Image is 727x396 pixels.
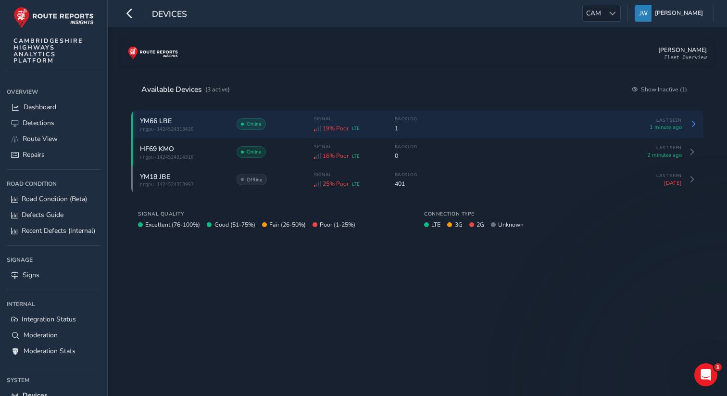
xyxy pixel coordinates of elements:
[664,54,707,60] div: Fleet Overview
[13,7,94,28] img: rr logo
[314,172,381,178] span: Signal
[320,221,355,229] span: Poor (1-25%)
[395,180,418,188] span: 401
[395,152,418,160] span: 0
[7,115,100,131] a: Detections
[714,363,722,371] span: 1
[214,221,255,229] span: Good (51-75%)
[455,221,463,229] span: 3G
[626,82,694,97] button: Show Inactive (1)
[7,207,100,223] a: Defects Guide
[323,180,349,188] span: 25% Poor
[431,221,440,229] span: LTE
[22,210,63,219] span: Defects Guide
[7,191,100,207] a: Road Condition (Beta)
[634,173,682,179] span: Last Seen
[7,85,100,99] div: Overview
[141,84,230,95] div: Available Devices
[476,221,484,229] span: 2G
[22,315,76,324] span: Integration Status
[352,125,360,131] span: LTE
[7,327,100,343] a: Moderation
[634,179,682,187] span: [DATE]
[7,147,100,163] a: Repairs
[269,221,306,229] span: Fair (26-50%)
[655,5,703,22] span: [PERSON_NAME]
[694,363,717,386] iframe: Intercom live chat
[13,38,83,64] span: CAMBRIDGESHIRE HIGHWAYS ANALYTICS PLATFORM
[7,177,100,191] div: Road Condition
[641,86,687,93] span: Show Inactive (1)
[152,8,187,22] span: Devices
[24,346,75,356] span: Moderation Stats
[7,131,100,147] a: Route View
[424,210,697,217] div: Connection Type
[145,221,200,229] span: Excellent (76-100%)
[634,124,682,131] span: 1 minute ago
[23,270,39,280] span: Signs
[140,182,226,187] span: rrgpu-1424524313997
[140,116,172,126] span: YM66 LBE
[138,210,411,217] div: Signal Quality
[7,297,100,311] div: Internal
[140,144,174,153] span: HF69 KMO
[140,172,170,181] span: YM18 JBE
[634,145,682,151] span: Last Seen
[23,134,58,143] span: Route View
[634,152,682,159] span: 2 minutes ago
[23,150,45,159] span: Repairs
[498,221,524,229] span: Unknown
[140,127,226,132] span: rrgpu-1424524313430
[314,144,381,150] span: Signal
[583,5,604,21] span: CAM
[22,194,87,204] span: Road Condition (Beta)
[395,125,418,132] span: 1
[140,154,226,160] span: rrgpu-1424524314316
[395,172,418,178] span: Backlog
[23,118,54,128] span: Detections
[247,120,262,128] span: Online
[7,343,100,359] a: Moderation Stats
[7,311,100,327] a: Integration Status
[658,46,707,54] div: [PERSON_NAME]
[22,226,95,235] span: Recent Defects (Internal)
[7,373,100,387] div: System
[395,144,418,150] span: Backlog
[635,5,652,22] img: diamond-layout
[323,125,349,132] span: 19% Poor
[7,253,100,267] div: Signage
[247,148,262,155] span: Online
[24,331,58,340] span: Moderation
[323,152,349,160] span: 16% Poor
[247,176,263,183] span: Offline
[205,86,230,93] span: (3 active)
[7,223,100,239] a: Recent Defects (Internal)
[635,5,706,22] button: [PERSON_NAME]
[352,153,360,159] span: LTE
[24,102,56,112] span: Dashboard
[7,99,100,115] a: Dashboard
[7,267,100,283] a: Signs
[128,46,178,60] img: rr logo
[352,181,360,187] span: LTE
[395,116,418,122] span: Backlog
[634,117,682,123] span: Last Seen
[314,116,381,122] span: Signal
